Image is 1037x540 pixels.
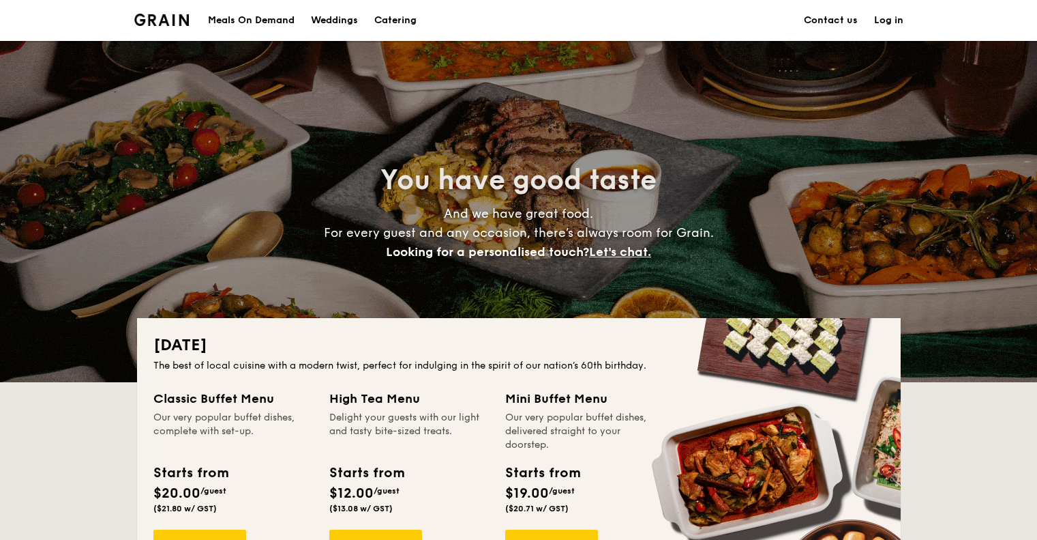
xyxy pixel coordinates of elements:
span: ($20.71 w/ GST) [505,504,569,513]
a: Logotype [134,14,190,26]
span: /guest [200,486,226,496]
span: Let's chat. [589,244,651,259]
h2: [DATE] [153,335,884,356]
span: And we have great food. For every guest and any occasion, there’s always room for Grain. [324,206,714,259]
span: ($21.80 w/ GST) [153,504,217,513]
span: /guest [549,486,575,496]
div: The best of local cuisine with a modern twist, perfect for indulging in the spirit of our nation’... [153,359,884,373]
span: $19.00 [505,485,549,502]
div: Our very popular buffet dishes, delivered straight to your doorstep. [505,411,665,452]
span: $12.00 [329,485,374,502]
div: Mini Buffet Menu [505,389,665,408]
div: Starts from [505,463,580,483]
img: Grain [134,14,190,26]
div: Starts from [329,463,404,483]
span: /guest [374,486,400,496]
div: Delight your guests with our light and tasty bite-sized treats. [329,411,489,452]
div: Starts from [153,463,228,483]
div: Our very popular buffet dishes, complete with set-up. [153,411,313,452]
div: High Tea Menu [329,389,489,408]
span: Looking for a personalised touch? [386,244,589,259]
span: $20.00 [153,485,200,502]
span: ($13.08 w/ GST) [329,504,393,513]
span: You have good taste [380,164,657,197]
div: Classic Buffet Menu [153,389,313,408]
